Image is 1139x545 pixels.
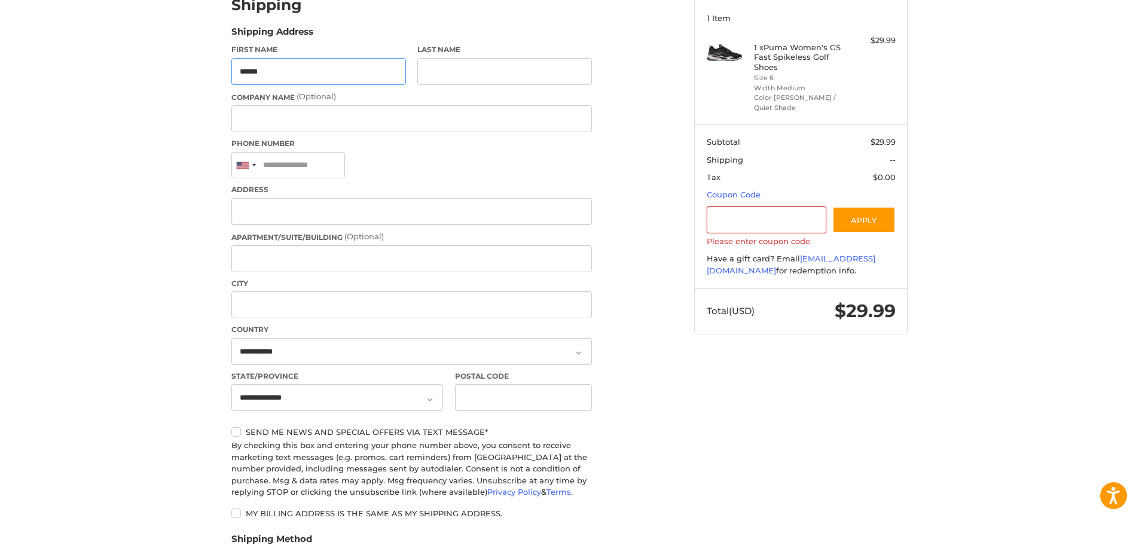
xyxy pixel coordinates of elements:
[344,232,384,241] small: (Optional)
[231,278,592,289] label: City
[835,300,896,322] span: $29.99
[848,35,896,47] div: $29.99
[231,427,592,437] label: Send me news and special offers via text message*
[832,206,896,233] button: Apply
[754,93,845,112] li: Color [PERSON_NAME] / Quiet Shade
[754,73,845,83] li: Size 6
[707,206,827,233] input: Gift Certificate or Coupon Code
[707,305,755,316] span: Total (USD)
[707,13,896,23] h3: 1 Item
[297,92,336,101] small: (Optional)
[231,324,592,335] label: Country
[707,155,743,165] span: Shipping
[890,155,896,165] span: --
[707,253,896,276] div: Have a gift card? Email for redemption info.
[231,138,592,149] label: Phone Number
[754,42,845,72] h4: 1 x Puma Women's GS Fast Spikeless Golf Shoes
[455,371,593,382] label: Postal Code
[871,137,896,147] span: $29.99
[231,184,592,195] label: Address
[231,44,406,55] label: First Name
[707,137,740,147] span: Subtotal
[231,440,592,498] div: By checking this box and entering your phone number above, you consent to receive marketing text ...
[232,153,259,178] div: United States: +1
[707,172,720,182] span: Tax
[707,254,875,275] a: [EMAIL_ADDRESS][DOMAIN_NAME]
[546,487,571,497] a: Terms
[754,83,845,93] li: Width Medium
[873,172,896,182] span: $0.00
[417,44,592,55] label: Last Name
[231,371,443,382] label: State/Province
[231,91,592,103] label: Company Name
[231,25,313,44] legend: Shipping Address
[707,190,761,199] a: Coupon Code
[231,509,592,518] label: My billing address is the same as my shipping address.
[707,236,896,246] label: Please enter coupon code
[487,487,541,497] a: Privacy Policy
[231,231,592,243] label: Apartment/Suite/Building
